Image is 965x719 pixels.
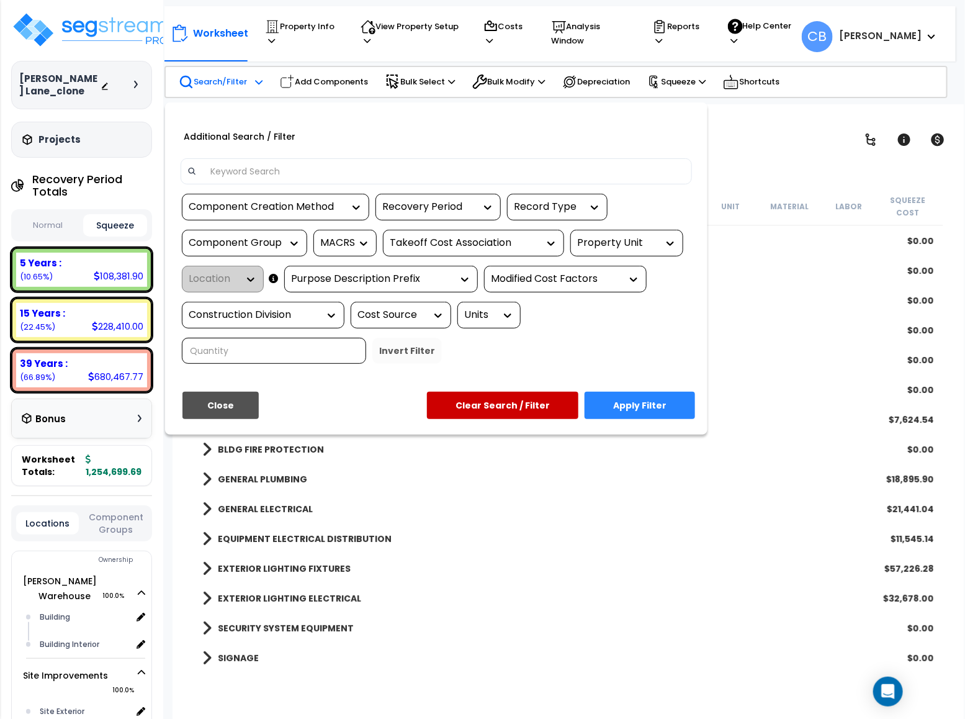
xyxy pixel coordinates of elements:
[32,173,151,198] h4: Recovery Period Totals
[37,704,132,719] div: Site Exterior
[20,271,53,282] small: 10.65430029286426%
[189,308,319,322] div: Construction Division
[20,322,55,332] small: 22.45346067833398%
[182,392,259,419] button: Close
[514,200,582,214] div: Record Type
[94,269,143,283] div: 108,381.90
[16,512,79,535] button: Locations
[203,162,685,181] input: Keyword Search
[382,200,475,214] div: Recovery Period
[464,308,495,322] div: Units
[291,272,452,286] div: Purpose Description Prefix
[491,272,621,286] div: Modified Cost Factors
[189,236,282,250] div: Component Group
[585,392,695,419] button: Apply Filter
[112,683,145,698] span: 100.0%
[357,308,426,322] div: Cost Source
[35,414,66,425] h3: Bonus
[19,73,101,97] h3: [PERSON_NAME] Lane_clone
[20,307,65,320] b: 15 Years :
[23,669,108,682] a: Site Improvements 100.0%
[20,357,68,370] b: 39 Years :
[873,677,903,707] div: Open Intercom Messenger
[379,345,435,357] b: Invert Filter
[22,453,81,478] span: Worksheet Totals:
[427,392,578,419] button: Clear Search / Filter
[182,338,366,364] input: Quantity
[83,214,147,237] button: Squeeze
[92,320,143,333] div: 228,410.00
[577,236,658,250] div: Property Unit
[16,215,80,237] button: Normal
[37,637,132,652] div: Building Interior
[11,11,173,48] img: logo_pro_r.png
[320,236,351,250] div: MACRS
[23,575,97,602] a: [PERSON_NAME] Warehouse 100.0%
[37,610,132,625] div: Building
[37,553,151,568] div: Ownership
[189,200,344,214] div: Component Creation Method
[38,133,81,146] h3: Projects
[85,510,147,536] button: Component Groups
[372,338,442,364] button: Invert Filter
[390,236,539,250] div: Takeoff Cost Association
[20,372,55,382] small: 66.89223902880177%
[20,256,61,269] b: 5 Years :
[86,453,141,478] b: 1,254,699.69
[102,589,135,604] span: 100.0%
[88,370,143,383] div: 680,467.77
[171,127,308,146] div: Additional Search / Filter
